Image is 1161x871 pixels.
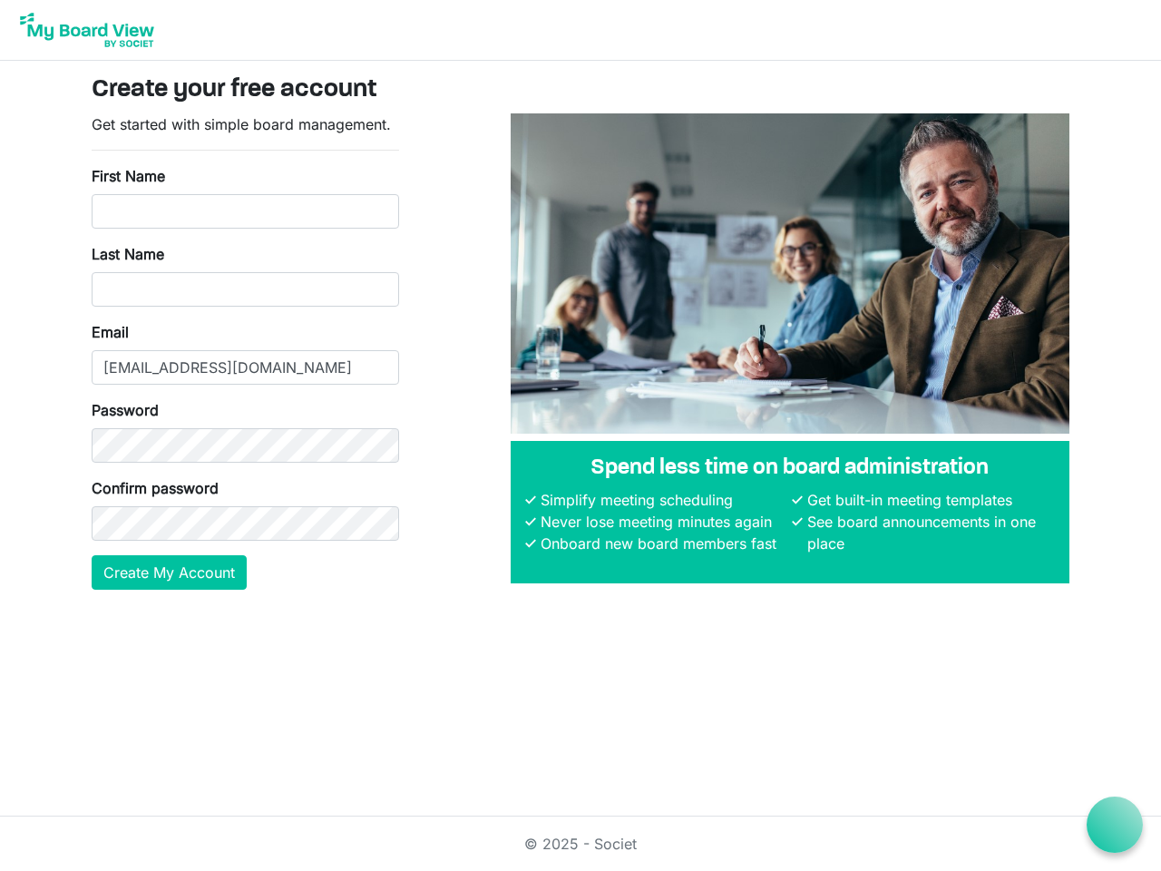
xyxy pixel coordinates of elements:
label: Last Name [92,243,164,265]
li: Simplify meeting scheduling [536,489,788,511]
li: Onboard new board members fast [536,533,788,554]
label: Email [92,321,129,343]
h3: Create your free account [92,75,1069,106]
img: A photograph of board members sitting at a table [511,113,1069,434]
li: Never lose meeting minutes again [536,511,788,533]
a: © 2025 - Societ [524,835,637,853]
li: See board announcements in one place [803,511,1055,554]
img: My Board View Logo [15,7,160,53]
label: Password [92,399,159,421]
span: Get started with simple board management. [92,115,391,133]
li: Get built-in meeting templates [803,489,1055,511]
label: First Name [92,165,165,187]
h4: Spend less time on board administration [525,455,1055,482]
label: Confirm password [92,477,219,499]
button: Create My Account [92,555,247,590]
